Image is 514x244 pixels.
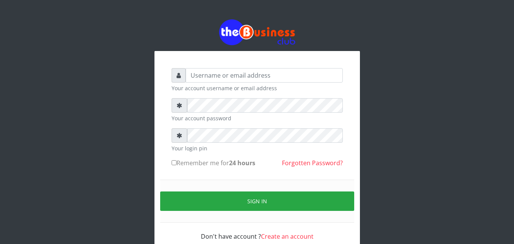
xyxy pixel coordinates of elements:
a: Forgotten Password? [282,159,343,167]
button: Sign in [160,191,354,211]
label: Remember me for [172,158,255,167]
div: Don't have account ? [172,223,343,241]
input: Username or email address [186,68,343,83]
input: Remember me for24 hours [172,160,177,165]
a: Create an account [261,232,313,241]
small: Your account password [172,114,343,122]
small: Your login pin [172,144,343,152]
small: Your account username or email address [172,84,343,92]
b: 24 hours [229,159,255,167]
